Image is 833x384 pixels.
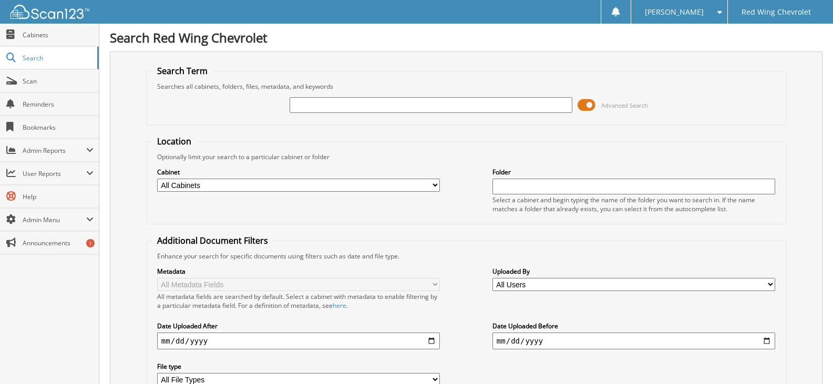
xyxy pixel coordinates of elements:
[645,9,704,15] span: [PERSON_NAME]
[492,333,775,349] input: end
[152,252,780,261] div: Enhance your search for specific documents using filters such as date and file type.
[157,362,440,371] label: File type
[86,239,95,247] div: 1
[601,101,648,109] span: Advanced Search
[110,29,822,46] h1: Search Red Wing Chevrolet
[23,146,86,155] span: Admin Reports
[742,9,811,15] span: Red Wing Chevrolet
[157,333,440,349] input: start
[152,82,780,91] div: Searches all cabinets, folders, files, metadata, and keywords
[780,334,833,384] iframe: Chat Widget
[157,267,440,276] label: Metadata
[492,321,775,330] label: Date Uploaded Before
[152,235,273,246] legend: Additional Document Filters
[492,168,775,177] label: Folder
[157,168,440,177] label: Cabinet
[23,77,94,86] span: Scan
[492,195,775,213] div: Select a cabinet and begin typing the name of the folder you want to search in. If the name match...
[23,238,94,247] span: Announcements
[23,30,94,39] span: Cabinets
[23,215,86,224] span: Admin Menu
[23,100,94,109] span: Reminders
[157,321,440,330] label: Date Uploaded After
[23,123,94,132] span: Bookmarks
[23,192,94,201] span: Help
[333,301,346,310] a: here
[152,65,213,77] legend: Search Term
[23,169,86,178] span: User Reports
[23,54,92,63] span: Search
[157,292,440,310] div: All metadata fields are searched by default. Select a cabinet with metadata to enable filtering b...
[492,267,775,276] label: Uploaded By
[152,152,780,161] div: Optionally limit your search to a particular cabinet or folder
[152,136,197,147] legend: Location
[11,5,89,19] img: scan123-logo-white.svg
